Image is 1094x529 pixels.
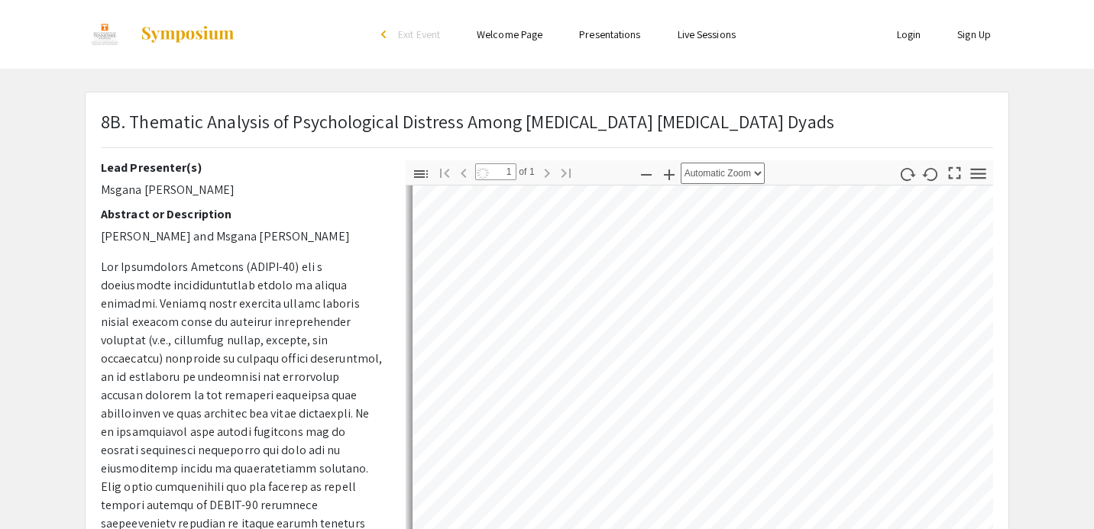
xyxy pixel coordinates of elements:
p: [PERSON_NAME] and Msgana [PERSON_NAME] [101,227,383,246]
button: Rotate Counterclockwise [918,163,944,185]
a: Sign Up [957,27,991,41]
button: Toggle Sidebar [408,163,434,185]
a: Welcome Page [477,27,542,41]
span: of 1 [516,163,535,180]
button: Previous Page [451,161,477,183]
input: Page [475,163,516,180]
button: Go to Last Page [553,161,579,183]
p: 8B. Thematic Analysis of Psychological Distress Among [MEDICAL_DATA] [MEDICAL_DATA] Dyads [101,108,834,135]
button: Switch to Presentation Mode [942,160,968,182]
select: Zoom [681,163,765,184]
button: Tools [966,163,992,185]
button: Zoom Out [633,163,659,185]
a: EUReCA 2024 [85,15,235,53]
h2: Lead Presenter(s) [101,160,383,175]
img: EUReCA 2024 [85,15,125,53]
iframe: Chat [11,460,65,518]
a: Live Sessions [678,27,736,41]
img: Symposium by ForagerOne [140,25,235,44]
button: Rotate Clockwise [895,163,921,185]
a: Login [897,27,921,41]
span: Exit Event [398,27,440,41]
h2: Abstract or Description [101,207,383,221]
div: arrow_back_ios [381,30,390,39]
button: Go to First Page [432,161,458,183]
button: Zoom In [656,163,682,185]
button: Next Page [534,161,560,183]
p: Msgana [PERSON_NAME] [101,181,383,199]
a: Presentations [579,27,640,41]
